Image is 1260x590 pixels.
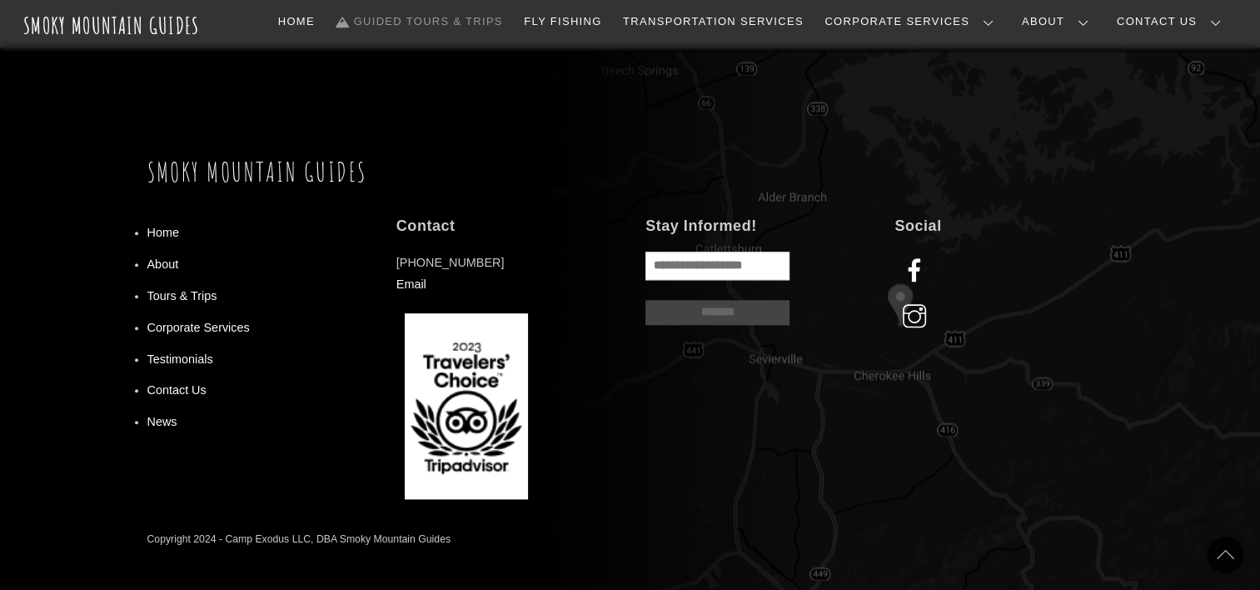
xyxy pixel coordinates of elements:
[147,383,207,397] a: Contact Us
[330,4,510,39] a: Guided Tours & Trips
[396,252,615,296] p: [PHONE_NUMBER]
[894,217,1113,236] h4: Social
[894,263,940,277] a: facebook
[818,4,1007,39] a: Corporate Services
[147,156,367,188] a: Smoky Mountain Guides
[894,310,940,323] a: instagram
[147,257,179,271] a: About
[645,217,864,236] h4: Stay Informed!
[147,226,179,239] a: Home
[1110,4,1234,39] a: Contact Us
[147,415,177,428] a: News
[23,12,200,39] a: Smoky Mountain Guides
[517,4,608,39] a: Fly Fishing
[1015,4,1102,39] a: About
[147,352,213,366] a: Testimonials
[616,4,809,39] a: Transportation Services
[147,289,217,302] a: Tours & Trips
[271,4,321,39] a: Home
[147,321,250,334] a: Corporate Services
[396,217,615,236] h4: Contact
[147,530,451,548] div: Copyright 2024 - Camp Exodus LLC, DBA Smoky Mountain Guides
[396,277,426,291] a: Email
